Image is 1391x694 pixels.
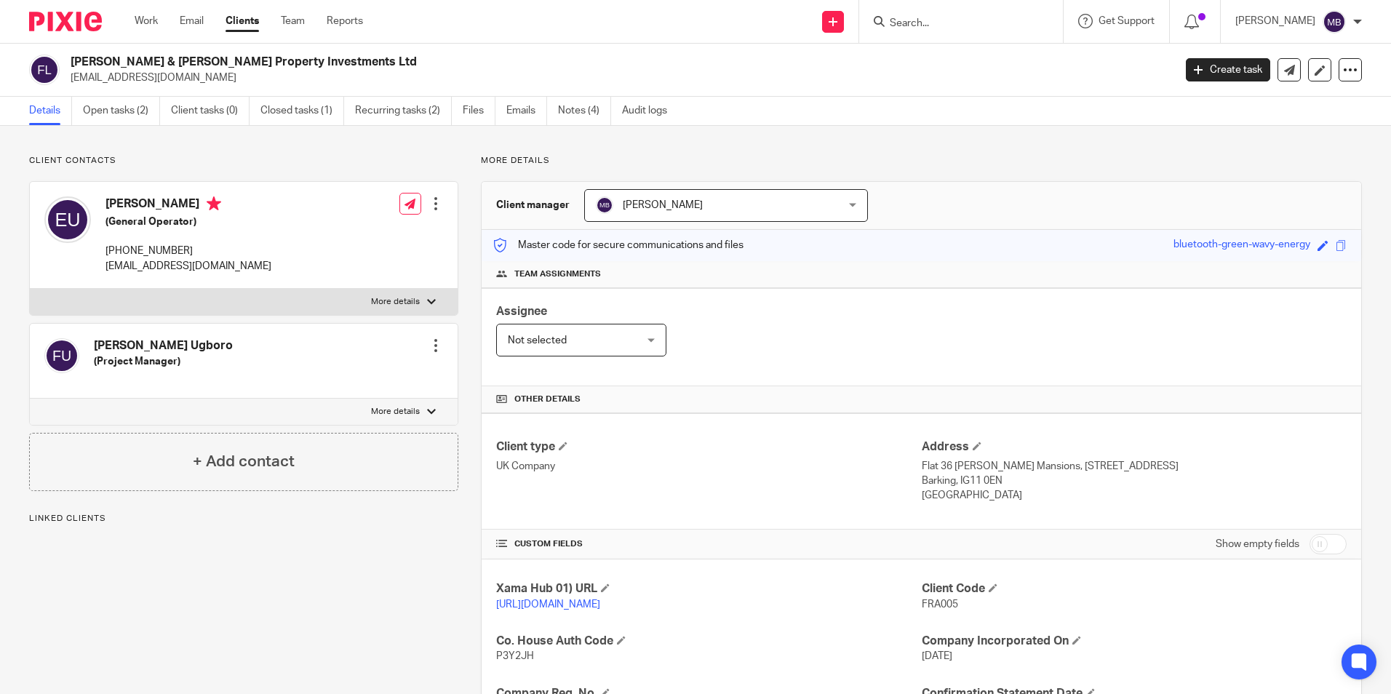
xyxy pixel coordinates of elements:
[355,97,452,125] a: Recurring tasks (2)
[496,538,921,550] h4: CUSTOM FIELDS
[105,259,271,274] p: [EMAIL_ADDRESS][DOMAIN_NAME]
[94,338,233,354] h4: [PERSON_NAME] Ugboro
[29,97,72,125] a: Details
[922,581,1347,597] h4: Client Code
[29,12,102,31] img: Pixie
[371,296,420,308] p: More details
[193,450,295,473] h4: + Add contact
[922,599,958,610] span: FRA005
[83,97,160,125] a: Open tasks (2)
[1186,58,1270,81] a: Create task
[481,155,1362,167] p: More details
[44,196,91,243] img: svg%3E
[496,439,921,455] h4: Client type
[226,14,259,28] a: Clients
[135,14,158,28] a: Work
[514,394,581,405] span: Other details
[508,335,567,346] span: Not selected
[496,581,921,597] h4: Xama Hub 01) URL
[596,196,613,214] img: svg%3E
[180,14,204,28] a: Email
[1235,14,1315,28] p: [PERSON_NAME]
[493,238,744,252] p: Master code for secure communications and files
[281,14,305,28] a: Team
[496,599,600,610] a: [URL][DOMAIN_NAME]
[94,354,233,369] h5: (Project Manager)
[506,97,547,125] a: Emails
[29,513,458,525] p: Linked clients
[496,651,534,661] span: P3Y2JH
[44,338,79,373] img: svg%3E
[496,634,921,649] h4: Co. House Auth Code
[496,306,547,317] span: Assignee
[29,155,458,167] p: Client contacts
[105,196,271,215] h4: [PERSON_NAME]
[105,215,271,229] h5: (General Operator)
[514,268,601,280] span: Team assignments
[622,97,678,125] a: Audit logs
[1173,237,1310,254] div: bluetooth-green-wavy-energy
[558,97,611,125] a: Notes (4)
[888,17,1019,31] input: Search
[71,55,945,70] h2: [PERSON_NAME] & [PERSON_NAME] Property Investments Ltd
[922,488,1347,503] p: [GEOGRAPHIC_DATA]
[71,71,1164,85] p: [EMAIL_ADDRESS][DOMAIN_NAME]
[1099,16,1155,26] span: Get Support
[922,459,1347,474] p: Flat 36 [PERSON_NAME] Mansions, [STREET_ADDRESS]
[327,14,363,28] a: Reports
[29,55,60,85] img: svg%3E
[371,406,420,418] p: More details
[105,244,271,258] p: [PHONE_NUMBER]
[623,200,703,210] span: [PERSON_NAME]
[496,459,921,474] p: UK Company
[922,439,1347,455] h4: Address
[1323,10,1346,33] img: svg%3E
[922,651,952,661] span: [DATE]
[922,474,1347,488] p: Barking, IG11 0EN
[922,634,1347,649] h4: Company Incorporated On
[171,97,250,125] a: Client tasks (0)
[463,97,495,125] a: Files
[1216,537,1299,551] label: Show empty fields
[260,97,344,125] a: Closed tasks (1)
[207,196,221,211] i: Primary
[496,198,570,212] h3: Client manager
